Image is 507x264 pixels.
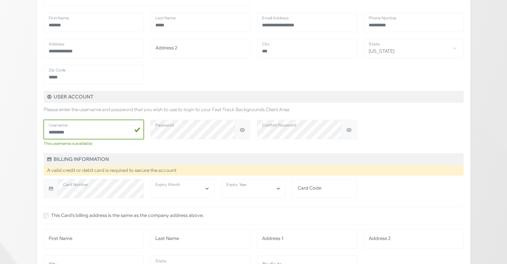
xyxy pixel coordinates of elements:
p: Please enter the username and password that you wish to use to login to your Fast Track Backgroun... [44,106,464,113]
h5: User Account [44,91,464,103]
div: A valid credit or debit card is required to secure the account [44,165,464,176]
span: Alabama [364,39,463,57]
label: This Card's billing address is the same as the company address above. [51,212,204,219]
div: This username is available [44,141,144,147]
h5: Billing Information [44,153,464,165]
span: Alabama [364,39,464,58]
